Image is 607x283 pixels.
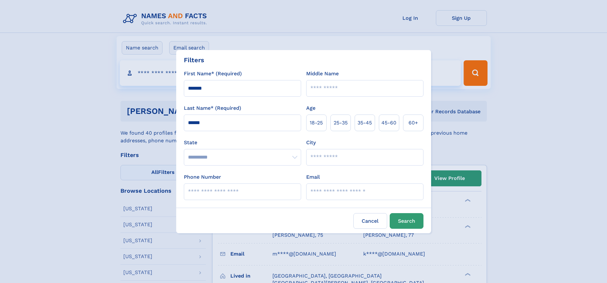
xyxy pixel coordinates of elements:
[334,119,348,127] span: 25‑35
[184,139,301,146] label: State
[358,119,372,127] span: 35‑45
[184,173,221,181] label: Phone Number
[306,139,316,146] label: City
[390,213,423,229] button: Search
[408,119,418,127] span: 60+
[353,213,387,229] label: Cancel
[184,55,204,65] div: Filters
[381,119,396,127] span: 45‑60
[184,104,241,112] label: Last Name* (Required)
[306,104,315,112] label: Age
[184,70,242,78] label: First Name* (Required)
[306,173,320,181] label: Email
[306,70,339,78] label: Middle Name
[310,119,323,127] span: 18‑25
